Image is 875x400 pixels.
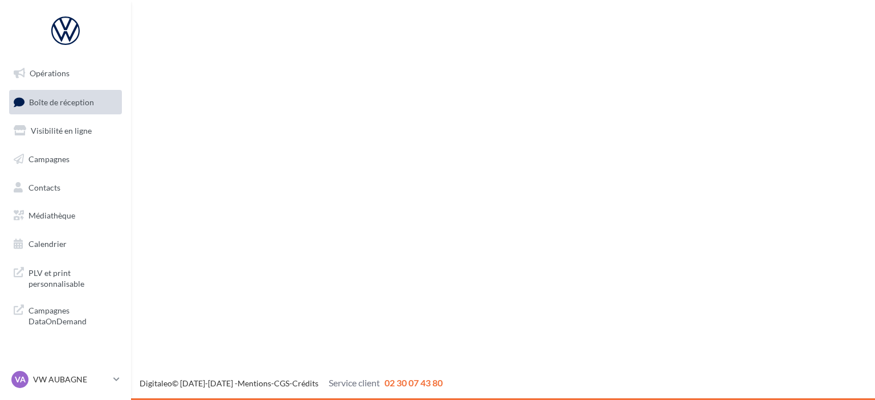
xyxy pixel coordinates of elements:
[28,239,67,249] span: Calendrier
[7,90,124,114] a: Boîte de réception
[28,211,75,220] span: Médiathèque
[7,61,124,85] a: Opérations
[7,232,124,256] a: Calendrier
[7,204,124,228] a: Médiathèque
[28,182,60,192] span: Contacts
[28,154,69,164] span: Campagnes
[274,378,289,388] a: CGS
[29,97,94,106] span: Boîte de réception
[238,378,271,388] a: Mentions
[7,119,124,143] a: Visibilité en ligne
[329,377,380,388] span: Service client
[30,68,69,78] span: Opérations
[28,303,117,327] span: Campagnes DataOnDemand
[7,147,124,171] a: Campagnes
[28,265,117,290] span: PLV et print personnalisable
[385,377,443,388] span: 02 30 07 43 80
[33,374,109,385] p: VW AUBAGNE
[15,374,26,385] span: VA
[140,378,443,388] span: © [DATE]-[DATE] - - -
[140,378,172,388] a: Digitaleo
[31,126,92,135] span: Visibilité en ligne
[7,298,124,332] a: Campagnes DataOnDemand
[7,261,124,294] a: PLV et print personnalisable
[7,176,124,200] a: Contacts
[292,378,318,388] a: Crédits
[9,369,122,390] a: VA VW AUBAGNE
